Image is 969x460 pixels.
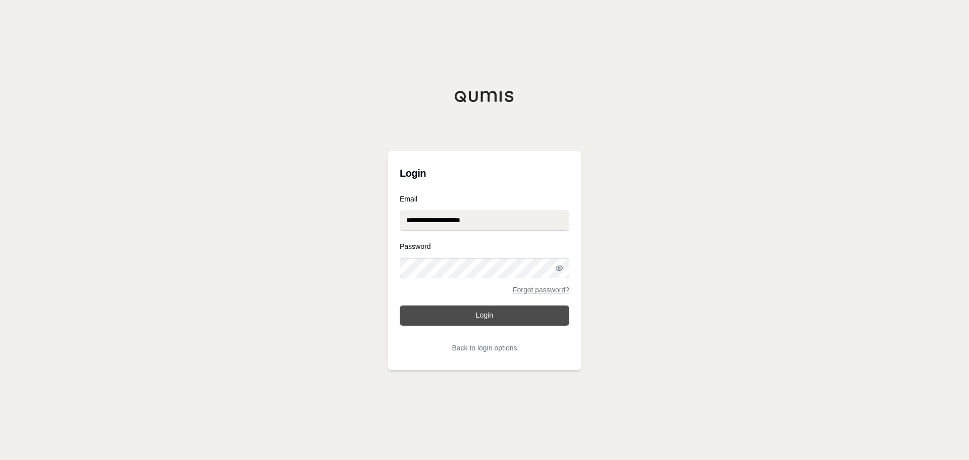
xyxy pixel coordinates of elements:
label: Email [400,195,569,202]
h3: Login [400,163,569,183]
button: Back to login options [400,338,569,358]
img: Qumis [454,90,515,103]
button: Login [400,305,569,326]
a: Forgot password? [513,286,569,293]
label: Password [400,243,569,250]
